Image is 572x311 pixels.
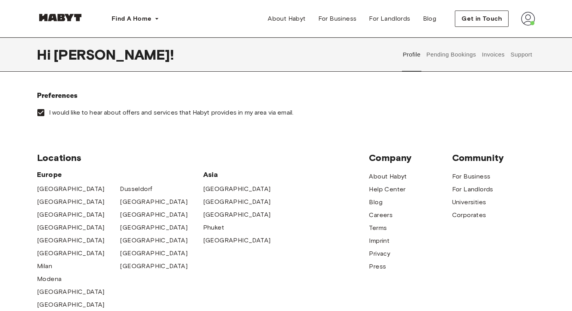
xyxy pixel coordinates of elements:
a: Terms [369,223,387,233]
a: [GEOGRAPHIC_DATA] [37,249,105,258]
button: Find A Home [105,11,165,27]
span: Hi [37,46,54,63]
a: Universities [452,198,486,207]
a: [GEOGRAPHIC_DATA] [37,287,105,297]
button: Support [509,37,533,72]
span: I would like to hear about offers and services that Habyt provides in my area via email. [49,108,293,117]
button: Invoices [481,37,505,72]
span: For Landlords [369,14,410,23]
a: [GEOGRAPHIC_DATA] [203,210,271,219]
a: About Habyt [261,11,312,27]
a: [GEOGRAPHIC_DATA] [120,249,188,258]
span: Community [452,152,535,164]
a: For Business [452,172,491,181]
img: Habyt [37,14,84,21]
a: [GEOGRAPHIC_DATA] [120,197,188,207]
a: [GEOGRAPHIC_DATA] [120,210,188,219]
a: [GEOGRAPHIC_DATA] [203,197,271,207]
span: Europe [37,170,203,179]
a: [GEOGRAPHIC_DATA] [203,236,271,245]
span: Get in Touch [461,14,502,23]
a: Blog [369,198,383,207]
a: [GEOGRAPHIC_DATA] [37,236,105,245]
span: Locations [37,152,369,164]
a: For Landlords [452,185,493,194]
a: Blog [417,11,443,27]
a: Press [369,262,386,271]
a: Help Center [369,185,405,194]
a: [GEOGRAPHIC_DATA] [120,236,188,245]
a: [GEOGRAPHIC_DATA] [203,184,271,194]
span: About Habyt [268,14,305,23]
span: Asia [203,170,286,179]
h6: Preferences [37,90,535,101]
span: [PERSON_NAME] ! [54,46,174,63]
a: [GEOGRAPHIC_DATA] [120,223,188,232]
a: Corporates [452,210,486,220]
a: Privacy [369,249,390,258]
a: Careers [369,210,393,220]
a: Milan [37,262,52,271]
div: user profile tabs [400,37,535,72]
span: Company [369,152,452,164]
button: Pending Bookings [425,37,477,72]
a: Modena [37,274,61,284]
span: For Business [318,14,357,23]
a: Phuket [203,223,224,232]
button: Get in Touch [455,11,509,27]
span: Blog [423,14,437,23]
a: For Landlords [363,11,416,27]
a: [GEOGRAPHIC_DATA] [37,210,105,219]
a: [GEOGRAPHIC_DATA] [37,223,105,232]
span: Find A Home [112,14,151,23]
a: For Business [312,11,363,27]
a: [GEOGRAPHIC_DATA] [120,262,188,271]
a: Dusseldorf [120,184,152,194]
a: About Habyt [369,172,407,181]
a: [GEOGRAPHIC_DATA] [37,184,105,194]
a: Imprint [369,236,390,246]
a: [GEOGRAPHIC_DATA] [37,300,105,309]
img: avatar [521,12,535,26]
a: [GEOGRAPHIC_DATA] [37,197,105,207]
button: Profile [402,37,422,72]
